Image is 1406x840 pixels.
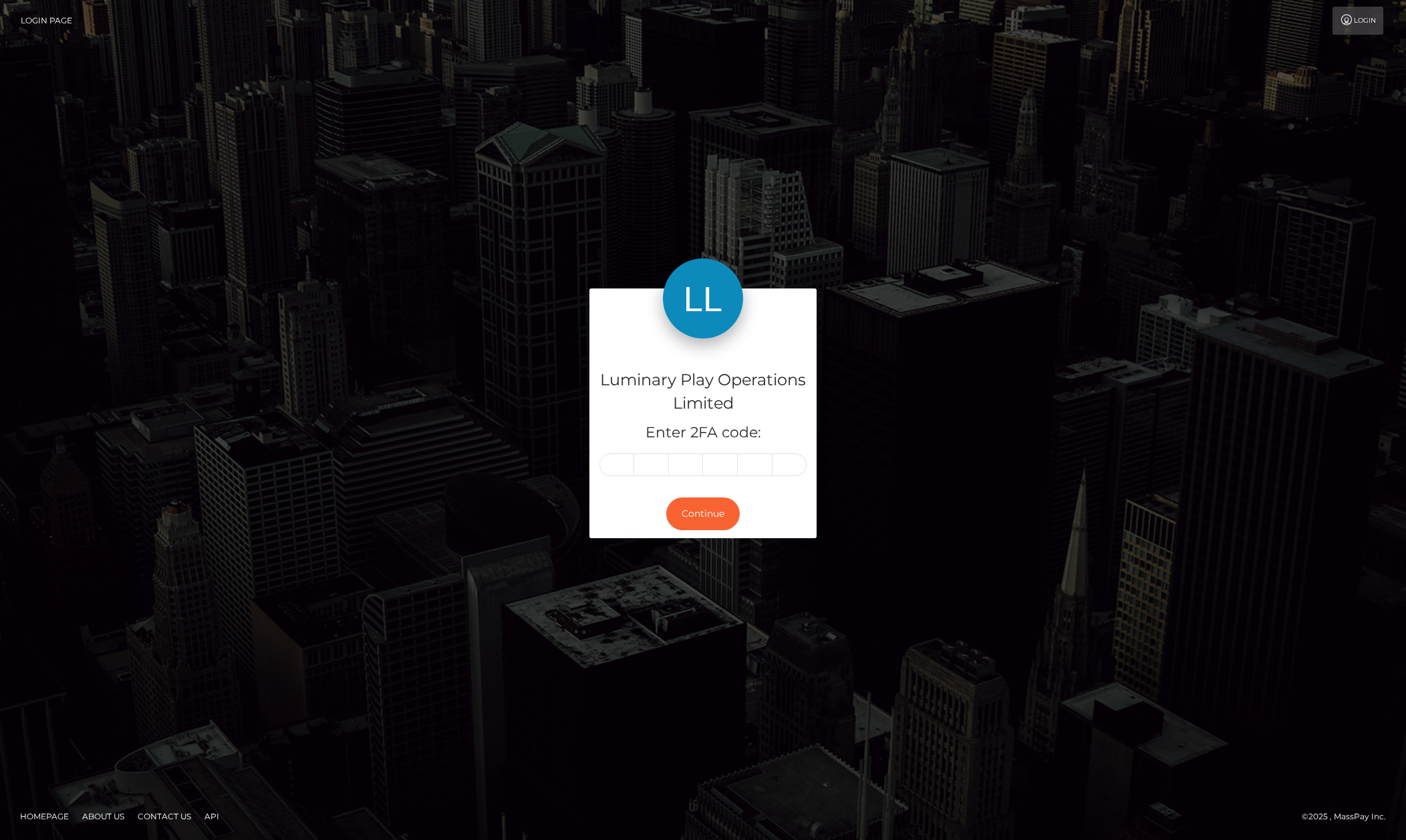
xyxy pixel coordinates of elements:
[132,806,196,827] a: Contact Us
[15,806,74,827] a: Homepage
[21,7,72,35] a: Login Page
[599,423,807,443] h5: Enter 2FA code:
[1302,809,1396,824] div: © 2025 , MassPay Inc.
[199,806,225,827] a: API
[599,369,807,415] h4: Luminary Play Operations Limited
[1332,7,1383,35] a: Login
[663,258,743,339] img: Luminary Play Operations Limited
[666,497,740,530] button: Continue
[77,806,130,827] a: About Us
